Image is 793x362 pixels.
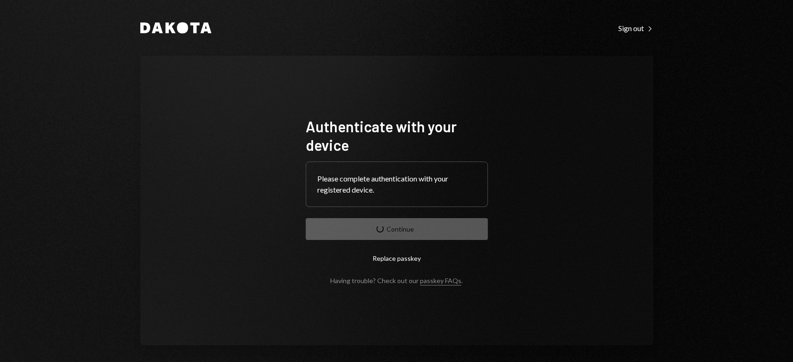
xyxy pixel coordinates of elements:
[420,277,461,285] a: passkey FAQs
[317,173,476,195] div: Please complete authentication with your registered device.
[618,23,653,33] a: Sign out
[330,277,463,284] div: Having trouble? Check out our .
[306,247,488,269] button: Replace passkey
[306,117,488,154] h1: Authenticate with your device
[618,24,653,33] div: Sign out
